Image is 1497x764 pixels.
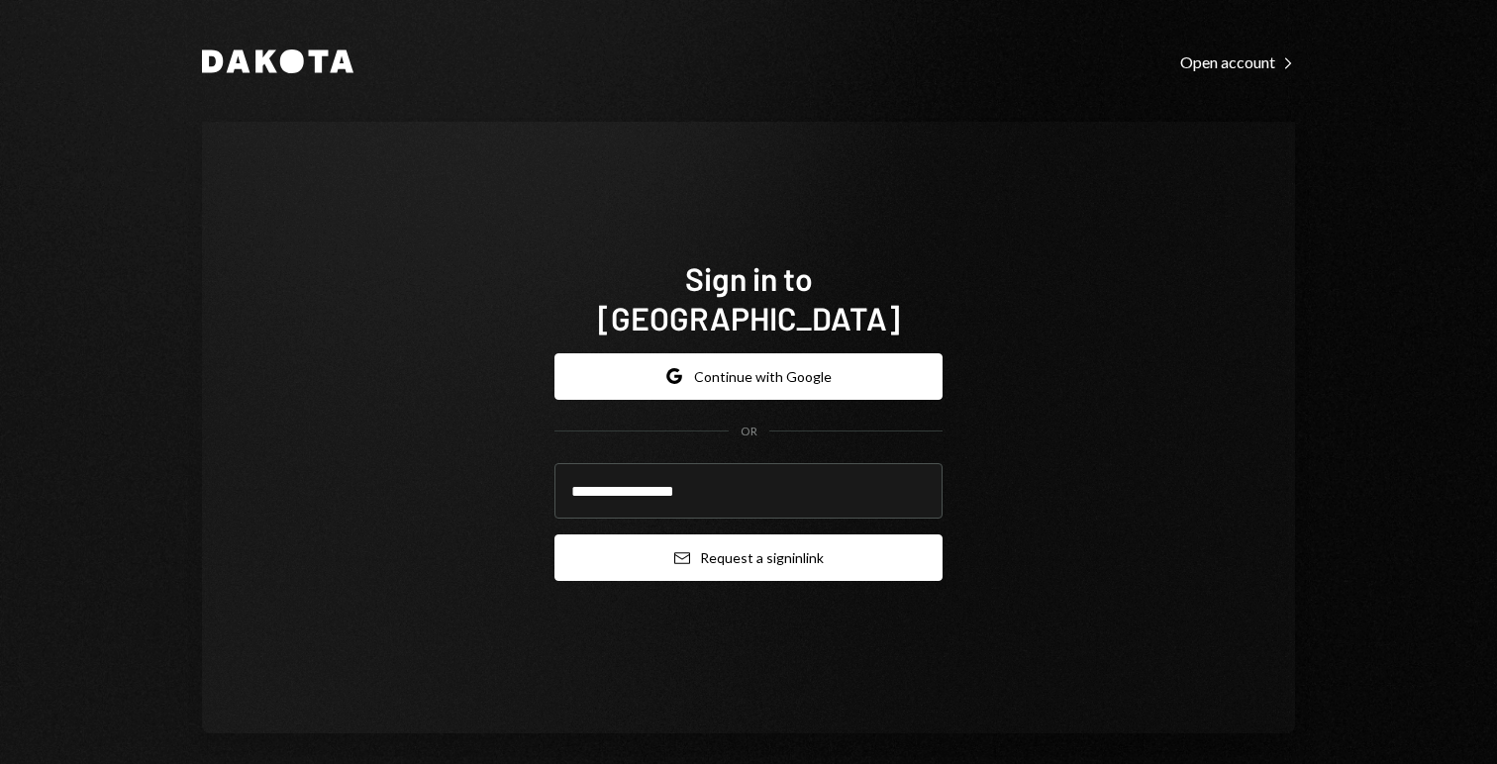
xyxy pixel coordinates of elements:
h1: Sign in to [GEOGRAPHIC_DATA] [554,258,943,337]
button: Request a signinlink [554,534,943,581]
div: OR [741,424,757,440]
button: Continue with Google [554,353,943,400]
a: Open account [1180,50,1295,72]
div: Open account [1180,52,1295,72]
